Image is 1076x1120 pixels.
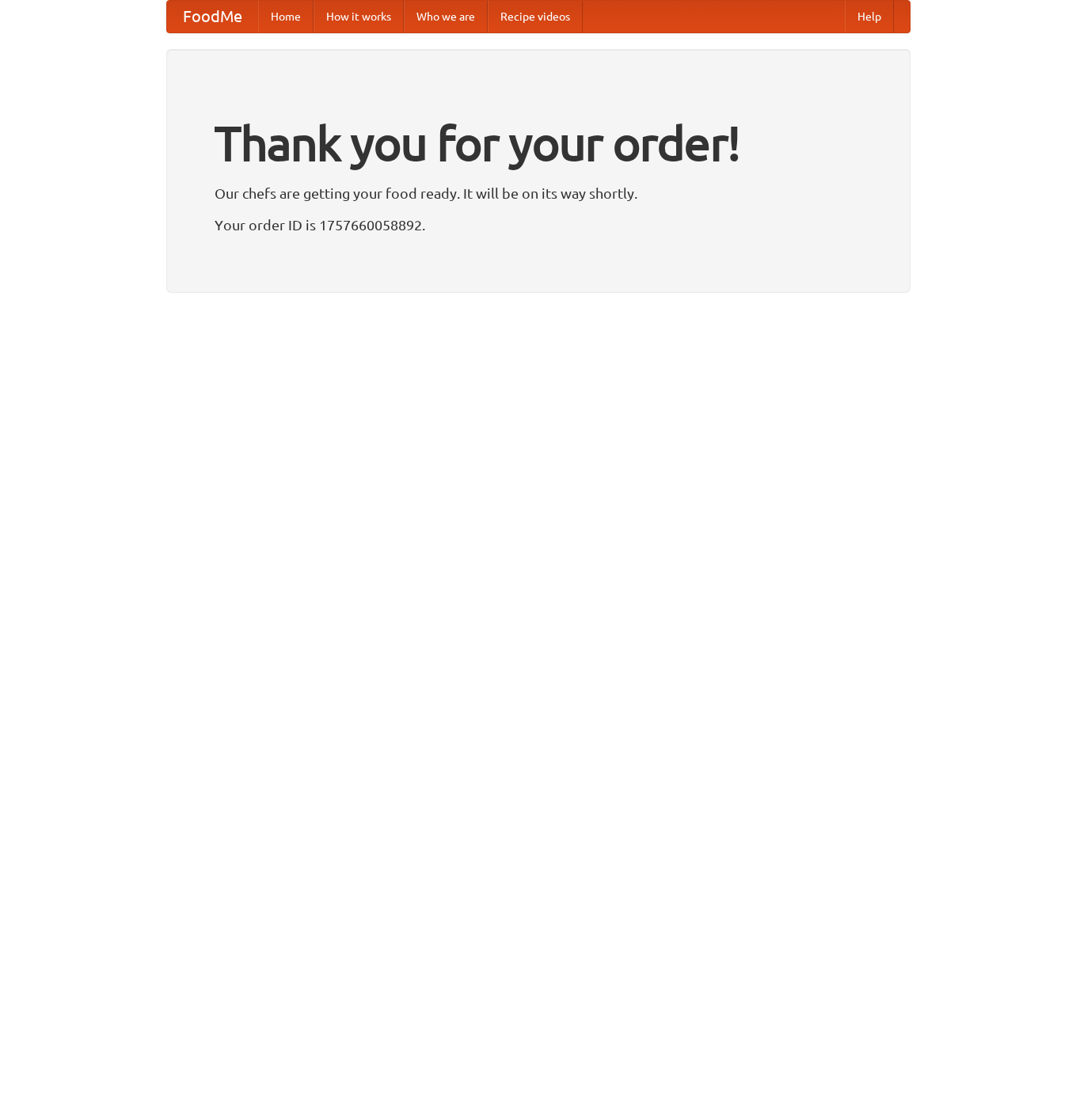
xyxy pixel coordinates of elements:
p: Our chefs are getting your food ready. It will be on its way shortly. [215,181,862,205]
a: Home [258,1,314,32]
a: FoodMe [167,1,258,32]
a: Recipe videos [488,1,583,32]
h1: Thank you for your order! [215,105,862,181]
a: How it works [314,1,404,32]
a: Help [845,1,894,32]
a: Who we are [404,1,488,32]
p: Your order ID is 1757660058892. [215,213,862,237]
